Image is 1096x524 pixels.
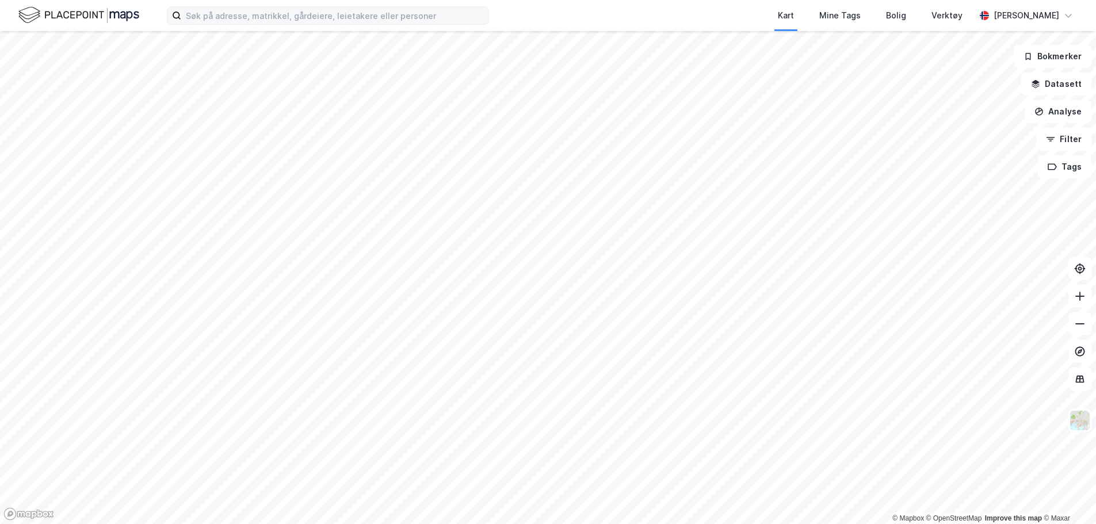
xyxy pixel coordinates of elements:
[886,9,906,22] div: Bolig
[181,7,488,24] input: Søk på adresse, matrikkel, gårdeiere, leietakere eller personer
[1038,155,1091,178] button: Tags
[1036,128,1091,151] button: Filter
[892,514,924,522] a: Mapbox
[985,514,1042,522] a: Improve this map
[1025,100,1091,123] button: Analyse
[1021,72,1091,95] button: Datasett
[931,9,963,22] div: Verktøy
[18,5,139,25] img: logo.f888ab2527a4732fd821a326f86c7f29.svg
[778,9,794,22] div: Kart
[819,9,861,22] div: Mine Tags
[926,514,982,522] a: OpenStreetMap
[1038,469,1096,524] iframe: Chat Widget
[994,9,1059,22] div: [PERSON_NAME]
[1014,45,1091,68] button: Bokmerker
[3,507,54,521] a: Mapbox homepage
[1069,410,1091,431] img: Z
